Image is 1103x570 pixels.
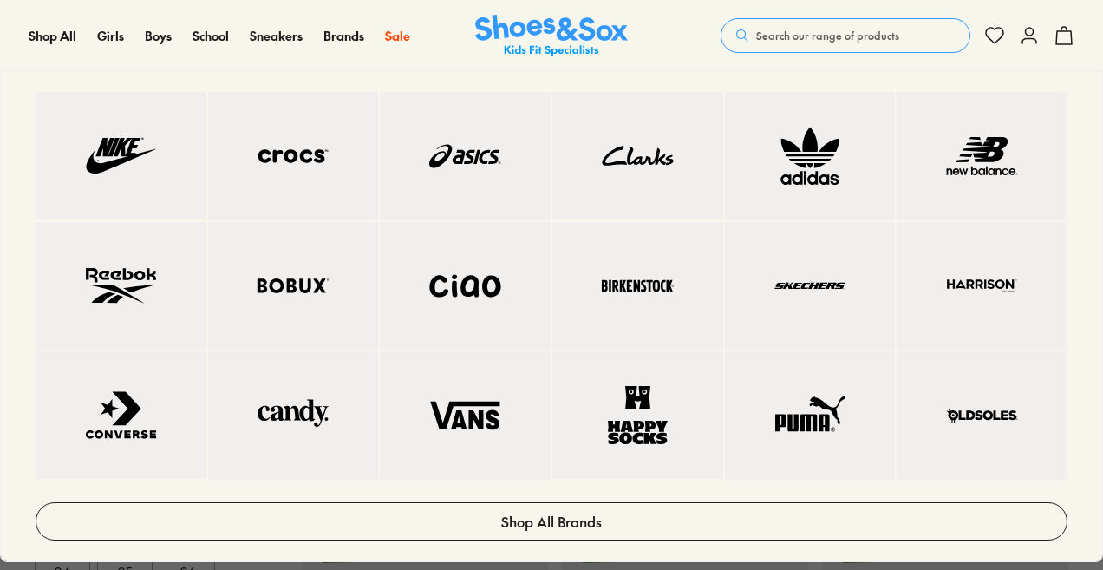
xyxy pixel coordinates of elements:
[29,27,76,44] span: Shop All
[29,27,76,45] a: Shop All
[756,28,899,43] span: Search our range of products
[385,27,410,45] a: Sale
[9,6,61,58] button: Gorgias live chat
[36,502,1067,541] a: Shop All Brands
[323,27,364,44] span: Brands
[721,18,970,53] button: Search our range of products
[385,27,410,44] span: Sale
[501,511,602,532] span: Shop All Brands
[475,15,628,57] img: SNS_Logo_Responsive.svg
[145,27,172,45] a: Boys
[193,27,229,44] span: School
[250,27,303,45] a: Sneakers
[145,27,172,44] span: Boys
[193,27,229,45] a: School
[475,15,628,57] a: Shoes & Sox
[323,27,364,45] a: Brands
[97,27,124,45] a: Girls
[97,27,124,44] span: Girls
[250,27,303,44] span: Sneakers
